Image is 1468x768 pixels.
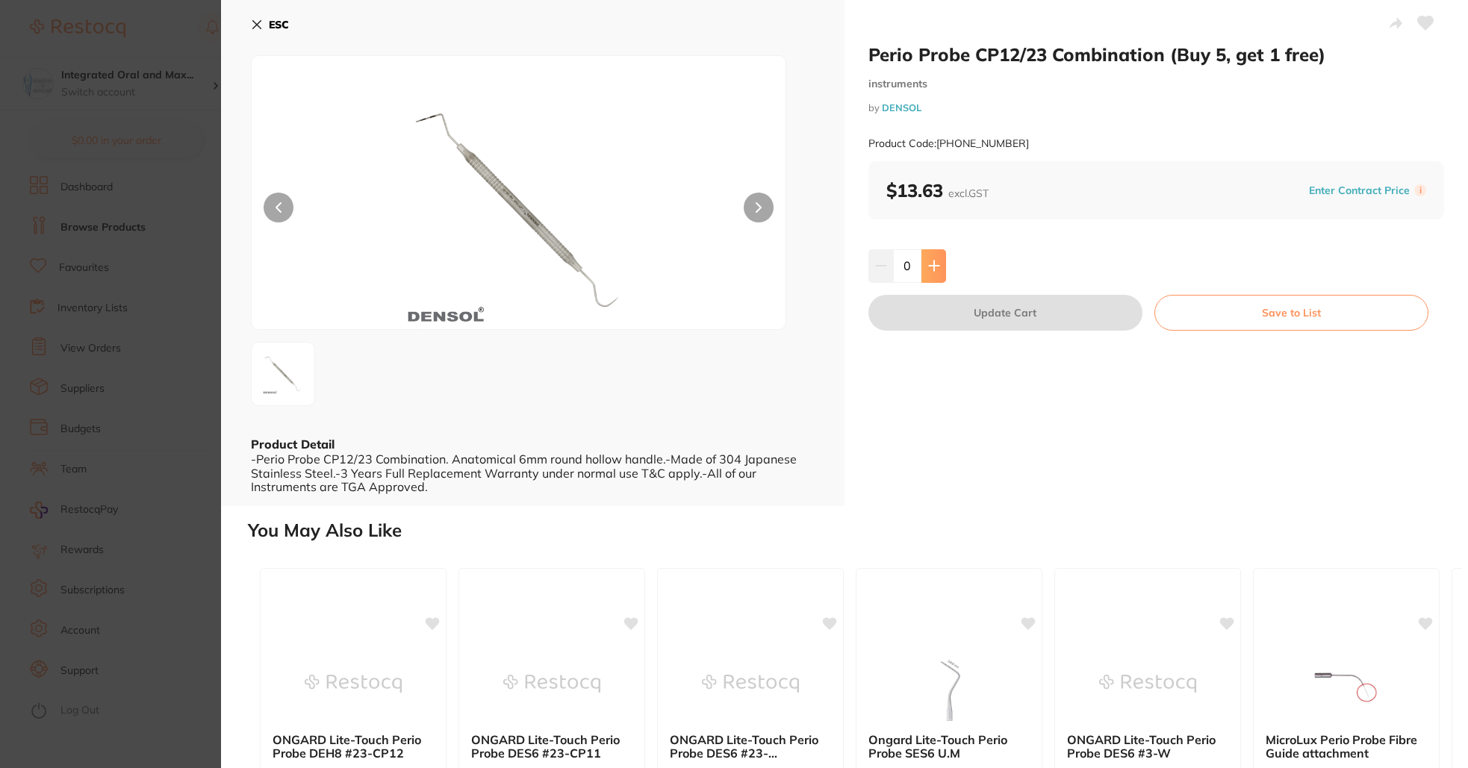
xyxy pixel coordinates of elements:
img: ONGARD Lite-Touch Perio Probe DES6 #23-CP11 [503,646,600,721]
b: ONGARD Lite-Touch Perio Probe DES6 #23-Williams [670,733,831,761]
div: -Perio Probe CP12/23 Combination. Anatomical 6mm round hollow handle.-Made of 304 Japanese Stainl... [251,452,815,493]
button: Update Cart [868,295,1142,331]
a: DENSOL [882,102,921,113]
label: i [1414,184,1426,196]
b: ESC [269,18,289,31]
b: ONGARD Lite-Touch Perio Probe DES6 #23-CP11 [471,733,632,761]
small: by [868,102,1444,113]
span: excl. GST [948,187,989,200]
img: ONGARD Lite-Touch Perio Probe DES6 #3-W [1099,646,1196,721]
b: Product Detail [251,437,335,452]
img: MicroLux Perio Probe Fibre Guide attachment [1298,646,1395,721]
b: Ongard Lite-Touch Perio Probe SES6 U.M [868,733,1030,761]
img: Ongard Lite-Touch Perio Probe SES6 U.M [901,646,998,721]
b: ONGARD Lite-Touch Perio Probe DES6 #3-W [1067,733,1228,761]
button: Enter Contract Price [1304,184,1414,198]
h2: Perio Probe CP12/23 Combination (Buy 5, get 1 free) [868,43,1444,66]
b: $13.63 [886,179,989,202]
img: ONGARD Lite-Touch Perio Probe DEH8 #23-CP12 [305,646,402,721]
b: MicroLux Perio Probe Fibre Guide attachment [1266,733,1427,761]
button: ESC [251,12,289,37]
small: instruments [868,78,1444,90]
img: ONGARD Lite-Touch Perio Probe DES6 #23-Williams [702,646,799,721]
h2: You May Also Like [248,520,1462,541]
img: LSstMjMpLmdpZg [256,347,310,401]
button: Save to List [1154,295,1428,331]
img: LSstMjMpLmdpZg [358,93,679,329]
b: ONGARD Lite-Touch Perio Probe DEH8 #23-CP12 [273,733,434,761]
small: Product Code: [PHONE_NUMBER] [868,137,1029,150]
